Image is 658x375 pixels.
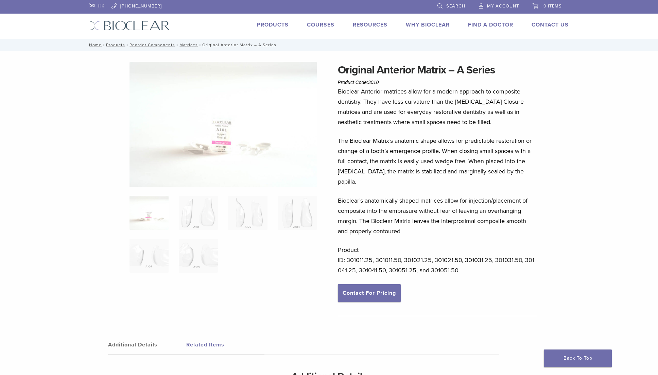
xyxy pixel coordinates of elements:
span: My Account [487,3,519,9]
nav: Original Anterior Matrix – A Series [84,39,574,51]
a: Contact Us [532,21,569,28]
span: 0 items [543,3,562,9]
span: / [102,43,106,47]
span: 3010 [368,80,379,85]
a: Resources [353,21,387,28]
img: Anterior-Original-A-Series-Matrices-324x324.jpg [129,196,169,230]
a: Why Bioclear [406,21,450,28]
a: Matrices [179,42,198,47]
img: Original Anterior Matrix - A Series - Image 5 [129,239,169,273]
p: Bioclear’s anatomically shaped matrices allow for injection/placement of composite into the embra... [338,195,538,236]
a: Products [106,42,125,47]
h1: Original Anterior Matrix – A Series [338,62,538,78]
img: Original Anterior Matrix - A Series - Image 6 [179,239,218,273]
span: / [175,43,179,47]
a: Products [257,21,289,28]
span: Search [446,3,465,9]
img: Original Anterior Matrix - A Series - Image 2 [179,196,218,230]
a: Find A Doctor [468,21,513,28]
p: Product ID: 301011.25, 301011.50, 301021.25, 301021.50, 301031.25, 301031.50, 301041.25, 301041.5... [338,245,538,275]
img: Anterior Original A Series Matrices [129,62,317,187]
a: Contact For Pricing [338,284,401,302]
img: Bioclear [89,21,170,31]
span: / [198,43,202,47]
a: Home [87,42,102,47]
p: Bioclear Anterior matrices allow for a modern approach to composite dentistry. They have less cur... [338,86,538,127]
img: Original Anterior Matrix - A Series - Image 4 [278,196,317,230]
span: Product Code: [338,80,379,85]
img: Original Anterior Matrix - A Series - Image 3 [228,196,267,230]
a: Reorder Components [129,42,175,47]
a: Back To Top [544,350,612,367]
a: Courses [307,21,334,28]
a: Additional Details [108,335,186,354]
span: / [125,43,129,47]
p: The Bioclear Matrix’s anatomic shape allows for predictable restoration or change of a tooth’s em... [338,136,538,187]
a: Related Items [186,335,264,354]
